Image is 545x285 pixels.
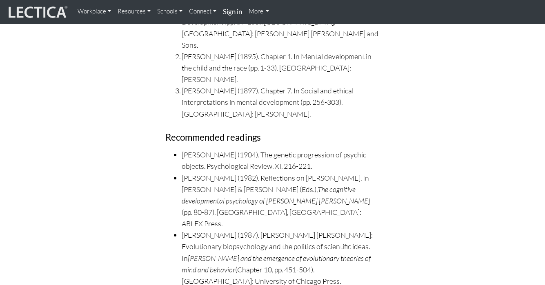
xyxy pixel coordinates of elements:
[182,185,370,205] i: The cognitive developmental psychology of [PERSON_NAME] [PERSON_NAME]
[186,3,220,20] a: Connect
[182,85,380,119] li: [PERSON_NAME] (1897). Chapter 7. In Social and ethical interpretations in mental development (pp....
[245,3,273,20] a: More
[182,254,371,274] i: [PERSON_NAME] and the emergence of evolutionary theories of mind and behavior
[182,149,380,172] li: [PERSON_NAME] (1904). The genetic progression of psychic objects. Psychological Review, XI, 216-221.
[154,3,186,20] a: Schools
[7,4,68,20] img: lecticalive
[114,3,154,20] a: Resources
[223,7,242,16] strong: Sign in
[220,3,245,21] a: Sign in
[182,51,380,85] li: [PERSON_NAME] (1895). Chapter 1. In Mental development in the child and the race (pp. 1-33). [GEO...
[74,3,114,20] a: Workplace
[182,172,380,230] li: [PERSON_NAME] (1982). Reflections on [PERSON_NAME]. In [PERSON_NAME] & [PERSON_NAME] (Eds.), (pp....
[165,133,380,143] h4: Recommended readings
